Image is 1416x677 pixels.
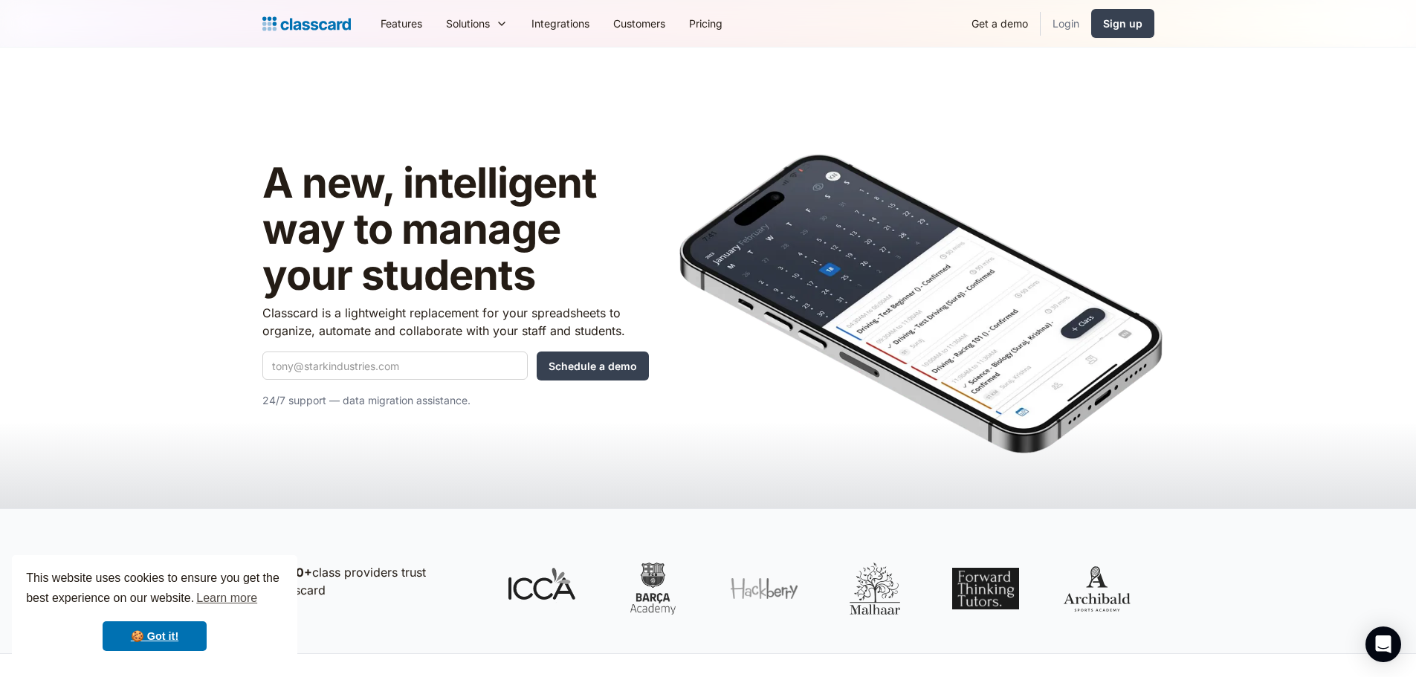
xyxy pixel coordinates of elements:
[601,7,677,40] a: Customers
[1041,7,1091,40] a: Login
[262,352,649,380] form: Quick Demo Form
[369,7,434,40] a: Features
[12,555,297,665] div: cookieconsent
[434,7,520,40] div: Solutions
[103,621,207,651] a: dismiss cookie message
[960,7,1040,40] a: Get a demo
[262,13,351,34] a: Logo
[26,569,283,609] span: This website uses cookies to ensure you get the best experience on our website.
[262,352,528,380] input: tony@starkindustries.com
[194,587,259,609] a: learn more about cookies
[520,7,601,40] a: Integrations
[262,392,649,409] p: 24/7 support — data migration assistance.
[1103,16,1142,31] div: Sign up
[446,16,490,31] div: Solutions
[677,7,734,40] a: Pricing
[1091,9,1154,38] a: Sign up
[1365,626,1401,662] div: Open Intercom Messenger
[262,304,649,340] p: Classcard is a lightweight replacement for your spreadsheets to organize, automate and collaborat...
[270,563,478,599] p: class providers trust Classcard
[537,352,649,380] input: Schedule a demo
[262,161,649,298] h1: A new, intelligent way to manage your students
